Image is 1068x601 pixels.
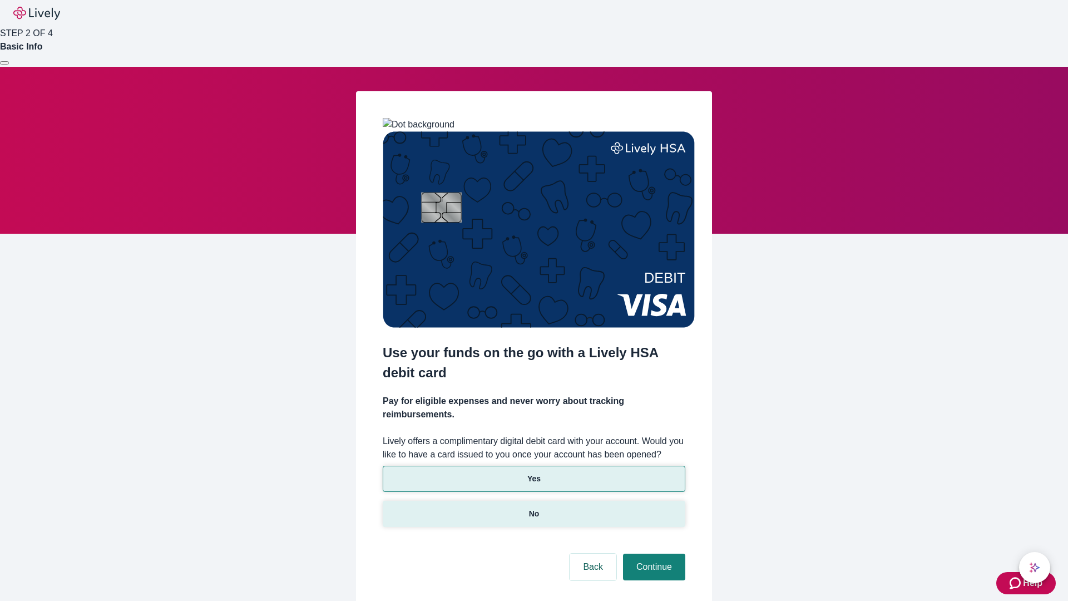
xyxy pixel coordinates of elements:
[1023,577,1042,590] span: Help
[570,554,616,580] button: Back
[383,466,685,492] button: Yes
[383,395,685,421] h4: Pay for eligible expenses and never worry about tracking reimbursements.
[996,572,1056,594] button: Zendesk support iconHelp
[383,343,685,383] h2: Use your funds on the go with a Lively HSA debit card
[1029,562,1040,573] svg: Lively AI Assistant
[383,435,685,461] label: Lively offers a complimentary digital debit card with your account. Would you like to have a card...
[527,473,541,485] p: Yes
[1010,577,1023,590] svg: Zendesk support icon
[1019,552,1050,583] button: chat
[383,131,695,328] img: Debit card
[623,554,685,580] button: Continue
[383,118,454,131] img: Dot background
[383,501,685,527] button: No
[529,508,540,520] p: No
[13,7,60,20] img: Lively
